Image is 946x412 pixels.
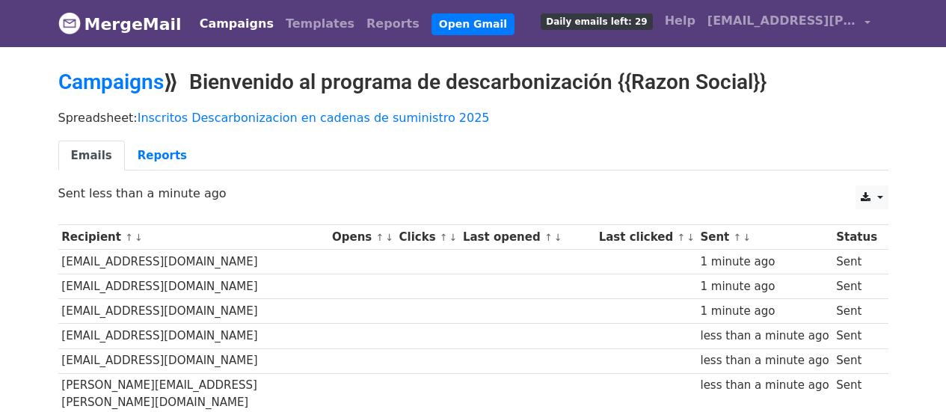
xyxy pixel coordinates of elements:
span: Daily emails left: 29 [541,13,652,30]
a: [EMAIL_ADDRESS][PERSON_NAME][DOMAIN_NAME] [701,6,876,41]
a: ↓ [449,232,458,243]
div: less than a minute ago [700,328,829,345]
a: Campaigns [194,9,280,39]
a: ↓ [743,232,751,243]
a: ↑ [125,232,133,243]
a: Emails [58,141,125,171]
a: MergeMail [58,8,182,40]
a: Open Gmail [431,13,515,35]
a: Daily emails left: 29 [535,6,658,36]
th: Last opened [459,225,595,250]
td: Sent [832,250,880,274]
a: ↓ [687,232,695,243]
a: Templates [280,9,360,39]
div: 1 minute ago [700,253,829,271]
th: Clicks [396,225,459,250]
a: ↑ [544,232,553,243]
th: Last clicked [595,225,697,250]
td: [EMAIL_ADDRESS][DOMAIN_NAME] [58,348,329,373]
p: Spreadsheet: [58,110,888,126]
a: ↑ [375,232,384,243]
div: 1 minute ago [700,278,829,295]
p: Sent less than a minute ago [58,185,888,201]
th: Opens [328,225,396,250]
th: Sent [697,225,833,250]
a: Reports [125,141,200,171]
td: [EMAIL_ADDRESS][DOMAIN_NAME] [58,274,329,299]
a: ↑ [440,232,448,243]
td: Sent [832,348,880,373]
a: Inscritos Descarbonizacion en cadenas de suministro 2025 [138,111,490,125]
a: Reports [360,9,426,39]
th: Recipient [58,225,329,250]
a: ↓ [554,232,562,243]
div: 1 minute ago [700,303,829,320]
a: ↓ [385,232,393,243]
a: Campaigns [58,70,164,94]
th: Status [832,225,880,250]
td: [EMAIL_ADDRESS][DOMAIN_NAME] [58,299,329,324]
td: [EMAIL_ADDRESS][DOMAIN_NAME] [58,250,329,274]
a: Help [659,6,701,36]
h2: ⟫ Bienvenido al programa de descarbonización {{Razon Social}} [58,70,888,95]
td: Sent [832,274,880,299]
a: ↓ [135,232,143,243]
a: ↑ [734,232,742,243]
div: less than a minute ago [700,377,829,394]
img: MergeMail logo [58,12,81,34]
td: Sent [832,324,880,348]
td: Sent [832,299,880,324]
div: less than a minute ago [700,352,829,369]
span: [EMAIL_ADDRESS][PERSON_NAME][DOMAIN_NAME] [707,12,857,30]
a: ↑ [677,232,685,243]
td: [EMAIL_ADDRESS][DOMAIN_NAME] [58,324,329,348]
